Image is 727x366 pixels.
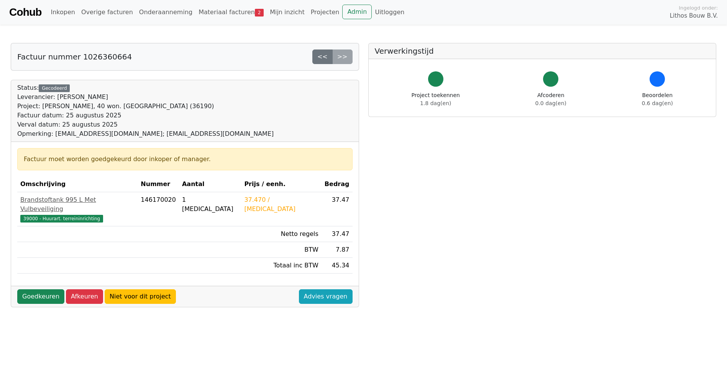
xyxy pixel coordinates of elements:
span: Ingelogd onder: [679,4,718,12]
div: Opmerking: [EMAIL_ADDRESS][DOMAIN_NAME]; [EMAIL_ADDRESS][DOMAIN_NAME] [17,129,274,138]
td: 37.47 [322,226,353,242]
a: Goedkeuren [17,289,64,304]
div: Beoordelen [642,91,673,107]
a: Niet voor dit project [105,289,176,304]
td: Totaal inc BTW [241,258,321,274]
div: Brandstoftank 995 L Met Vulbeveiliging [20,195,135,214]
a: << [312,49,333,64]
th: Omschrijving [17,176,138,192]
a: Uitloggen [372,5,407,20]
div: Factuur moet worden goedgekeurd door inkoper of manager. [24,155,346,164]
a: Advies vragen [299,289,353,304]
h5: Factuur nummer 1026360664 [17,52,132,61]
a: Projecten [308,5,343,20]
a: Admin [342,5,372,19]
td: 146170020 [138,192,179,226]
div: 1 [MEDICAL_DATA] [182,195,238,214]
span: 1.8 dag(en) [420,100,451,106]
a: Mijn inzicht [267,5,308,20]
td: 45.34 [322,258,353,274]
div: Status: [17,83,274,138]
td: 7.87 [322,242,353,258]
h5: Verwerkingstijd [375,46,710,56]
div: Leverancier: [PERSON_NAME] [17,92,274,102]
td: Netto regels [241,226,321,242]
span: 0.0 dag(en) [535,100,566,106]
th: Aantal [179,176,241,192]
a: Brandstoftank 995 L Met Vulbeveiliging39000 - Huurart. terreininrichting [20,195,135,223]
td: 37.47 [322,192,353,226]
div: Gecodeerd [39,84,70,92]
a: Overige facturen [78,5,136,20]
th: Nummer [138,176,179,192]
a: Cohub [9,3,41,21]
span: Lithos Bouw B.V. [670,12,718,20]
a: Materiaal facturen2 [195,5,267,20]
td: BTW [241,242,321,258]
a: Inkopen [48,5,78,20]
th: Prijs / eenh. [241,176,321,192]
div: 37.470 / [MEDICAL_DATA] [244,195,318,214]
div: Project toekennen [412,91,460,107]
span: 39000 - Huurart. terreininrichting [20,215,103,223]
div: Project: [PERSON_NAME], 40 won. [GEOGRAPHIC_DATA] (36190) [17,102,274,111]
a: Afkeuren [66,289,103,304]
span: 2 [255,9,264,16]
div: Verval datum: 25 augustus 2025 [17,120,274,129]
div: Afcoderen [535,91,566,107]
a: Onderaanneming [136,5,195,20]
span: 0.6 dag(en) [642,100,673,106]
div: Factuur datum: 25 augustus 2025 [17,111,274,120]
th: Bedrag [322,176,353,192]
